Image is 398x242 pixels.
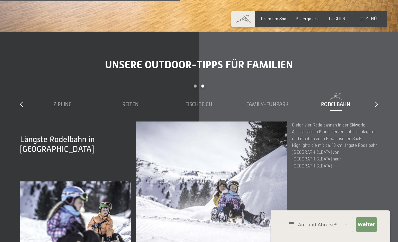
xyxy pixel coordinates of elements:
span: Rodelbahn [321,102,350,108]
div: Carousel Page 2 (Current Slide) [201,85,204,88]
p: Gleich vier Rodelbahnen in der Skiworld Ahrntal lassen Kinderherzen höherschlagen – und machen au... [292,121,378,169]
span: Fischteich [185,102,212,108]
span: Weiter [358,221,375,228]
a: Premium Spa [261,16,286,21]
span: Menü [365,16,377,21]
span: Reiten [122,102,139,108]
span: Längste Rodelbahn in [GEOGRAPHIC_DATA] [20,135,95,153]
div: Carousel Pagination [28,85,370,93]
span: Family-Funpark [246,102,289,108]
a: Bildergalerie [296,16,320,21]
span: Unsere Outdoor-Tipps für Familien [105,58,293,71]
button: Weiter [356,217,377,232]
div: Carousel Page 1 [194,85,197,88]
span: Zipline [53,102,71,108]
a: BUCHEN [329,16,345,21]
